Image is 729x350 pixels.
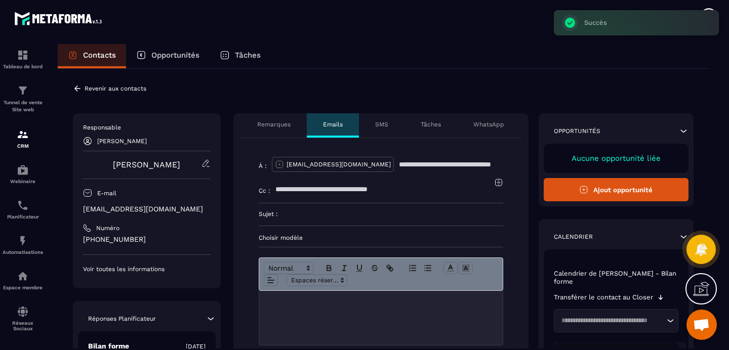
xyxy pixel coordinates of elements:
p: [PHONE_NUMBER] [83,235,211,244]
a: [PERSON_NAME] [113,160,180,169]
a: schedulerschedulerPlanificateur [3,192,43,227]
p: Transférer le contact au Closer [554,293,653,301]
img: formation [17,49,29,61]
p: E-mail [97,189,116,197]
a: automationsautomationsAutomatisations [3,227,43,262]
img: scheduler [17,199,29,211]
img: social-network [17,305,29,318]
p: [EMAIL_ADDRESS][DOMAIN_NAME] [83,204,211,214]
p: Calendrier [554,233,593,241]
a: automationsautomationsEspace membre [3,262,43,298]
a: Tâches [210,44,271,68]
p: À : [259,162,267,170]
img: logo [14,9,105,28]
p: Voir toutes les informations [83,265,211,273]
p: Webinaire [3,179,43,184]
p: Numéro [96,224,119,232]
p: Réponses Planificateur [88,315,156,323]
a: Contacts [58,44,126,68]
p: Opportunités [554,127,600,135]
p: Choisir modèle [259,234,503,242]
p: Calendrier de [PERSON_NAME] - Bilan forme [554,270,679,286]
p: Revenir aux contacts [85,85,146,92]
p: Cc : [259,187,270,195]
a: automationsautomationsWebinaire [3,156,43,192]
p: Sujet : [259,210,278,218]
img: formation [17,128,29,141]
input: Search for option [558,316,665,326]
p: Tâches [235,51,261,60]
img: automations [17,270,29,282]
a: formationformationTunnel de vente Site web [3,77,43,121]
p: [PERSON_NAME] [97,138,147,145]
p: Contacts [83,51,116,60]
p: Réseaux Sociaux [3,320,43,331]
button: Ajout opportunité [544,178,689,201]
div: Search for option [554,309,679,332]
a: social-networksocial-networkRéseaux Sociaux [3,298,43,339]
img: automations [17,164,29,176]
p: Aucune opportunité liée [554,154,679,163]
div: Ouvrir le chat [686,310,717,340]
a: Opportunités [126,44,210,68]
p: Espace membre [3,285,43,290]
img: formation [17,84,29,97]
p: WhatsApp [473,120,504,128]
p: Remarques [257,120,291,128]
p: Responsable [83,123,211,132]
p: Planificateur [3,214,43,220]
p: Tableau de bord [3,64,43,69]
a: formationformationTableau de bord [3,41,43,77]
p: Opportunités [151,51,199,60]
p: Emails [323,120,343,128]
a: formationformationCRM [3,121,43,156]
p: Tunnel de vente Site web [3,99,43,113]
p: Tâches [421,120,441,128]
p: Automatisations [3,249,43,255]
img: automations [17,235,29,247]
p: SMS [375,120,388,128]
p: [EMAIL_ADDRESS][DOMAIN_NAME] [287,160,391,168]
p: CRM [3,143,43,149]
